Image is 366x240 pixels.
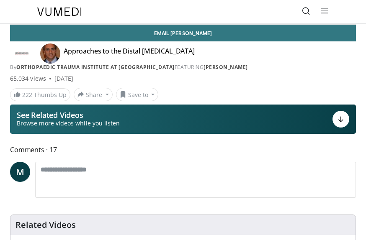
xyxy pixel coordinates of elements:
[204,64,248,71] a: [PERSON_NAME]
[116,88,159,101] button: Save to
[22,91,32,99] span: 222
[10,88,70,101] a: 222 Thumbs Up
[10,47,34,60] img: Orthopaedic Trauma Institute at UCSF
[10,162,30,182] a: M
[15,220,76,230] h4: Related Videos
[10,64,356,71] div: By FEATURING
[17,119,120,128] span: Browse more videos while you listen
[40,43,60,64] img: Avatar
[10,74,46,83] span: 65,034 views
[10,144,356,155] span: Comments 17
[10,25,356,41] a: Email [PERSON_NAME]
[16,64,175,71] a: Orthopaedic Trauma Institute at [GEOGRAPHIC_DATA]
[37,8,82,16] img: VuMedi Logo
[10,105,356,134] button: See Related Videos Browse more videos while you listen
[74,88,113,101] button: Share
[17,111,120,119] p: See Related Videos
[64,47,195,60] h4: Approaches to the Distal [MEDICAL_DATA]
[54,74,73,83] div: [DATE]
